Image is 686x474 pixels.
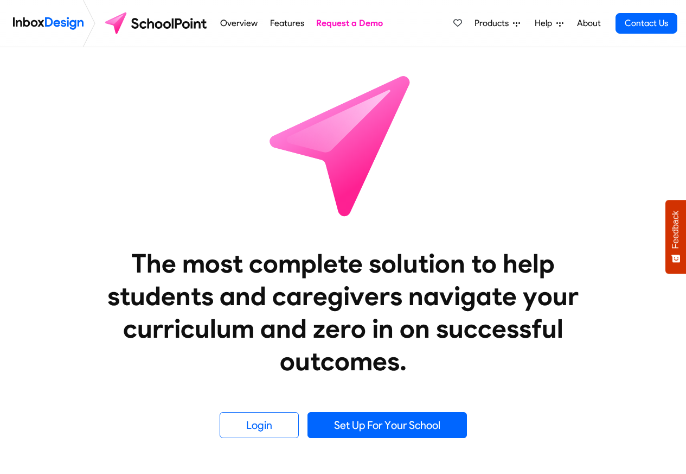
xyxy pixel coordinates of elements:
[470,12,524,34] a: Products
[671,211,681,249] span: Feedback
[86,247,601,377] heading: The most complete solution to help students and caregivers navigate your curriculum and zero in o...
[475,17,513,30] span: Products
[100,10,214,36] img: schoolpoint logo
[574,12,604,34] a: About
[665,200,686,274] button: Feedback - Show survey
[530,12,568,34] a: Help
[267,12,307,34] a: Features
[246,47,441,243] img: icon_schoolpoint.svg
[535,17,556,30] span: Help
[217,12,261,34] a: Overview
[313,12,386,34] a: Request a Demo
[616,13,677,34] a: Contact Us
[220,412,299,438] a: Login
[307,412,467,438] a: Set Up For Your School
